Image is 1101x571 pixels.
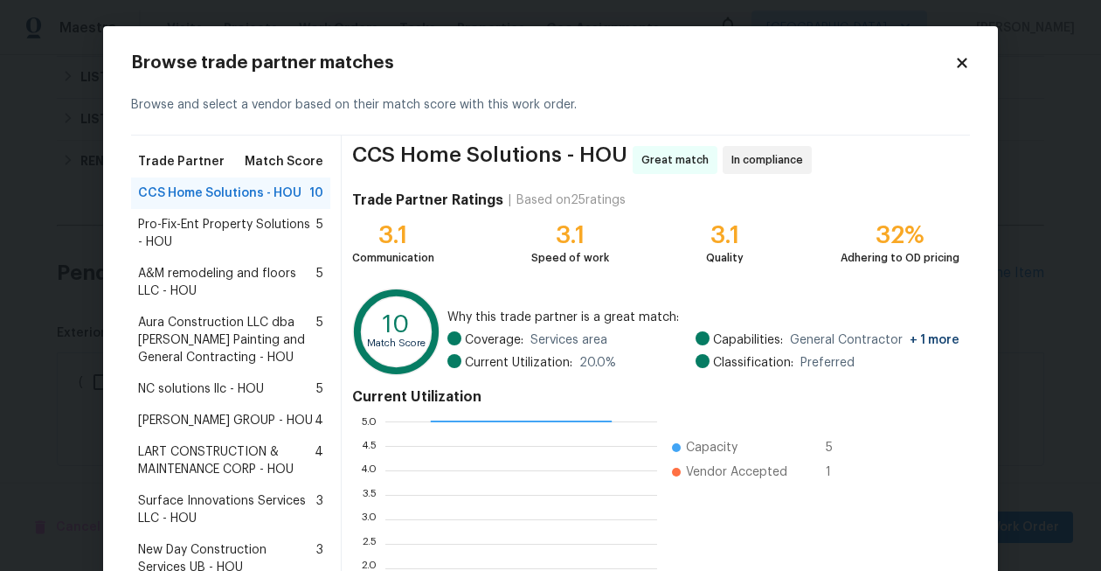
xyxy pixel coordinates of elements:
span: Surface Innovations Services LLC - HOU [138,492,316,527]
div: | [503,191,516,209]
div: Browse and select a vendor based on their match score with this work order. [131,75,970,136]
div: Communication [352,249,434,267]
div: 3.1 [352,226,434,244]
h4: Current Utilization [352,388,959,406]
div: 32% [841,226,959,244]
span: CCS Home Solutions - HOU [352,146,627,174]
text: 4.0 [360,465,377,476]
span: 5 [316,314,323,366]
span: LART CONSTRUCTION & MAINTENANCE CORP - HOU [138,443,315,478]
span: 3 [316,492,323,527]
span: Great match [641,151,716,169]
span: Services area [530,331,607,349]
text: 3.5 [362,490,377,500]
span: 10 [309,185,323,202]
span: Capabilities: [713,331,783,349]
span: 5 [826,439,854,456]
div: 3.1 [531,226,609,244]
text: 4.5 [361,441,377,451]
h2: Browse trade partner matches [131,54,954,72]
text: 2.5 [362,539,377,549]
span: 1 [826,463,854,481]
span: 5 [316,380,323,398]
span: Match Score [245,153,323,171]
span: [PERSON_NAME] GROUP - HOU [138,412,313,429]
span: General Contractor [790,331,959,349]
div: 3.1 [706,226,744,244]
div: Quality [706,249,744,267]
span: Current Utilization: [465,354,572,372]
span: Why this trade partner is a great match: [447,309,959,326]
h4: Trade Partner Ratings [352,191,503,209]
span: Vendor Accepted [686,463,787,481]
span: 20.0 % [579,354,616,372]
span: Trade Partner [138,153,225,171]
span: 4 [315,443,323,478]
span: 4 [315,412,323,429]
span: CCS Home Solutions - HOU [138,185,301,202]
div: Based on 25 ratings [516,191,626,209]
text: 10 [383,312,410,337]
span: Pro-Fix-Ent Property Solutions - HOU [138,216,316,251]
div: Speed of work [531,249,609,267]
span: NC solutions llc - HOU [138,380,264,398]
span: A&M remodeling and floors LLC - HOU [138,265,316,300]
text: Match Score [367,338,426,348]
text: 3.0 [361,514,377,525]
span: Coverage: [465,331,523,349]
text: 5.0 [361,416,377,427]
span: Preferred [800,354,855,372]
span: In compliance [731,151,810,169]
div: Adhering to OD pricing [841,249,959,267]
span: Classification: [713,354,793,372]
span: + 1 more [910,334,959,346]
span: Capacity [686,439,737,456]
span: 5 [316,265,323,300]
span: 5 [316,216,323,251]
span: Aura Construction LLC dba [PERSON_NAME] Painting and General Contracting - HOU [138,314,316,366]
